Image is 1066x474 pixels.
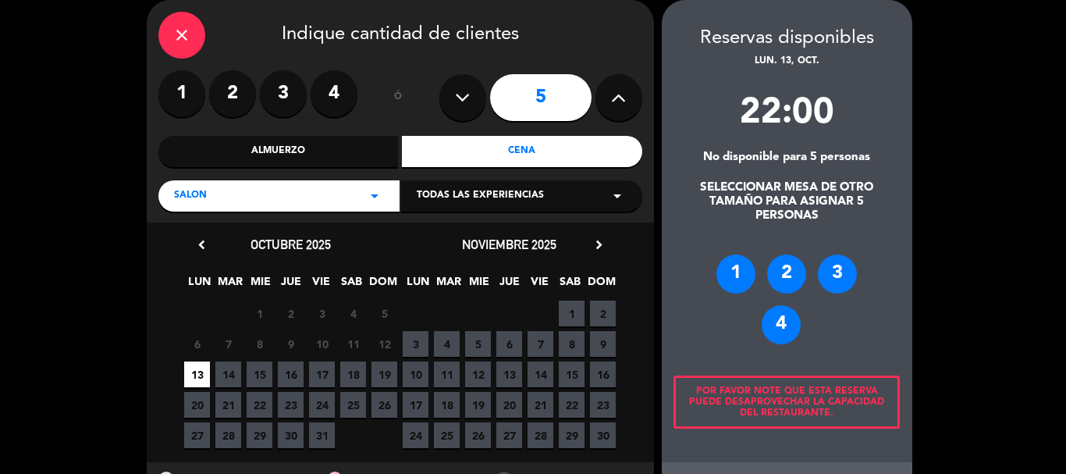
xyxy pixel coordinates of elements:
div: 4 [762,305,801,344]
span: 18 [340,362,366,387]
div: Almuerzo [158,136,399,167]
i: chevron_right [591,237,607,253]
span: 14 [215,362,241,387]
label: 4 [311,70,357,117]
span: 27 [496,422,522,448]
span: noviembre 2025 [462,237,556,252]
span: 29 [247,422,272,448]
span: octubre 2025 [251,237,331,252]
span: 15 [559,362,585,387]
span: 6 [496,331,522,357]
span: JUE [496,273,522,298]
span: 17 [403,392,428,418]
span: VIE [527,273,553,298]
span: 13 [184,362,210,387]
span: 23 [278,392,304,418]
span: 19 [371,362,397,387]
div: Por favor note que esta reserva puede desaprovechar la capacidad del restaurante. [673,376,900,429]
label: 3 [260,70,307,117]
span: MAR [435,273,461,298]
span: 4 [434,331,460,357]
span: VIE [308,273,334,298]
span: 25 [340,392,366,418]
i: arrow_drop_down [608,187,627,205]
span: 27 [184,422,210,448]
span: 24 [309,392,335,418]
span: SAB [339,273,364,298]
span: 14 [528,362,553,387]
span: 1 [247,301,272,326]
span: 24 [403,422,428,448]
div: No disponible para 5 personas [662,151,912,165]
span: 15 [247,362,272,387]
span: 17 [309,362,335,387]
div: Indique cantidad de clientes [158,12,642,59]
div: ó [373,70,424,125]
span: 11 [434,362,460,387]
div: lun. 13, oct. [662,54,912,69]
span: 5 [371,301,397,326]
span: 2 [590,301,616,326]
span: 18 [434,392,460,418]
span: 26 [371,392,397,418]
span: 20 [496,392,522,418]
span: LUN [187,273,212,298]
span: 29 [559,422,585,448]
div: Reservas disponibles [662,23,912,54]
span: 16 [590,362,616,387]
span: 13 [496,362,522,387]
div: Cena [402,136,642,167]
span: JUE [278,273,304,298]
span: 1 [559,301,585,326]
span: 8 [247,331,272,357]
span: 28 [215,422,241,448]
span: 10 [403,362,428,387]
div: SELECCIONAR MESA DE OTRO TAMAÑO PARA ASIGNAR 5 PERSONAS [662,181,912,223]
span: 22 [559,392,585,418]
span: 28 [528,422,553,448]
div: 22:00 [662,85,912,151]
span: 31 [309,422,335,448]
span: 21 [215,392,241,418]
span: 16 [278,362,304,387]
span: 11 [340,331,366,357]
span: DOM [369,273,395,298]
span: LUN [405,273,431,298]
i: chevron_left [194,237,210,253]
span: 3 [309,301,335,326]
span: 30 [590,422,616,448]
span: Todas las experiencias [417,188,544,204]
span: 9 [590,331,616,357]
i: arrow_drop_down [365,187,384,205]
span: DOM [588,273,613,298]
span: 2 [278,301,304,326]
span: MAR [217,273,243,298]
label: 2 [209,70,256,117]
span: 12 [371,331,397,357]
span: MIE [466,273,492,298]
span: 20 [184,392,210,418]
span: SAB [557,273,583,298]
span: 26 [465,422,491,448]
span: 4 [340,301,366,326]
span: 19 [465,392,491,418]
i: close [172,26,191,45]
label: 1 [158,70,205,117]
span: 7 [215,331,241,357]
div: 1 [716,255,755,294]
span: 22 [247,392,272,418]
span: 7 [528,331,553,357]
div: 2 [767,255,806,294]
span: 23 [590,392,616,418]
span: 21 [528,392,553,418]
span: 9 [278,331,304,357]
span: 10 [309,331,335,357]
span: 25 [434,422,460,448]
div: 3 [818,255,857,294]
span: 3 [403,331,428,357]
span: 30 [278,422,304,448]
span: 12 [465,362,491,387]
span: 5 [465,331,491,357]
span: 6 [184,331,210,357]
span: Salon [174,188,207,204]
